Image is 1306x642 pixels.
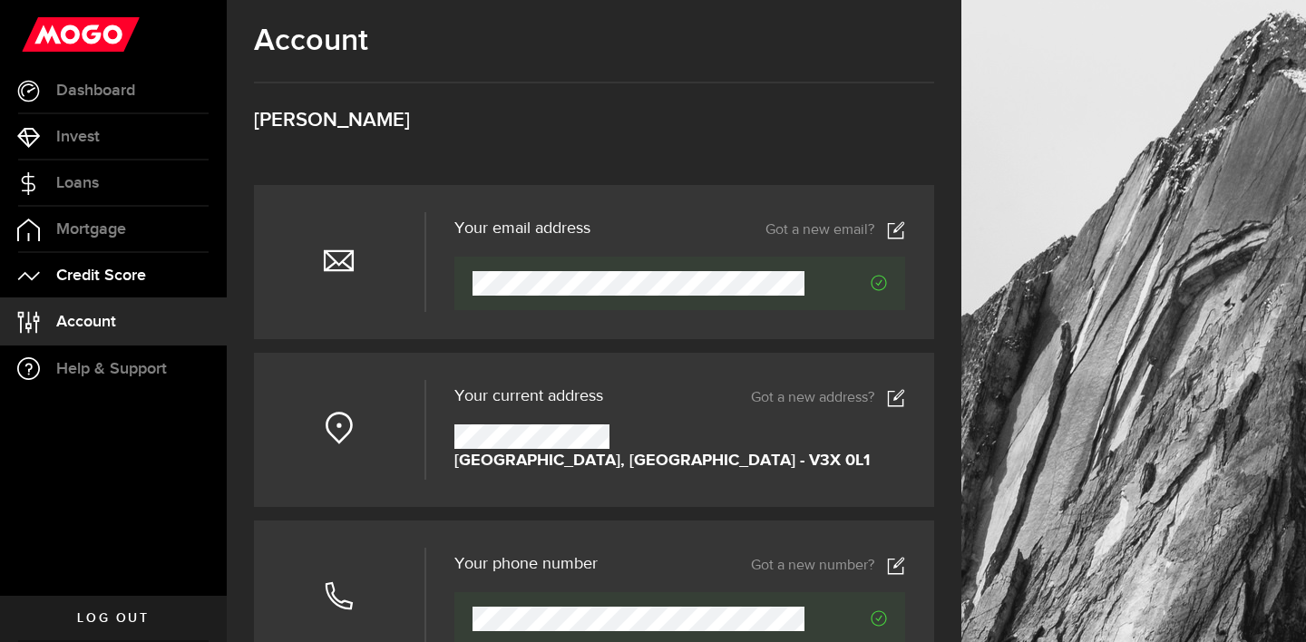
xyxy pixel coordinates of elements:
[765,221,905,239] a: Got a new email?
[56,83,135,99] span: Dashboard
[804,275,887,291] span: Verified
[56,361,167,377] span: Help & Support
[751,389,905,407] a: Got a new address?
[56,267,146,284] span: Credit Score
[454,220,590,237] h3: Your email address
[454,388,603,404] span: Your current address
[56,175,99,191] span: Loans
[454,556,598,572] h3: Your phone number
[56,221,126,238] span: Mortgage
[56,314,116,330] span: Account
[56,129,100,145] span: Invest
[254,23,934,59] h1: Account
[254,111,934,131] h3: [PERSON_NAME]
[804,610,887,627] span: Verified
[751,557,905,575] a: Got a new number?
[454,449,870,473] strong: [GEOGRAPHIC_DATA], [GEOGRAPHIC_DATA] - V3X 0L1
[77,612,149,625] span: Log out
